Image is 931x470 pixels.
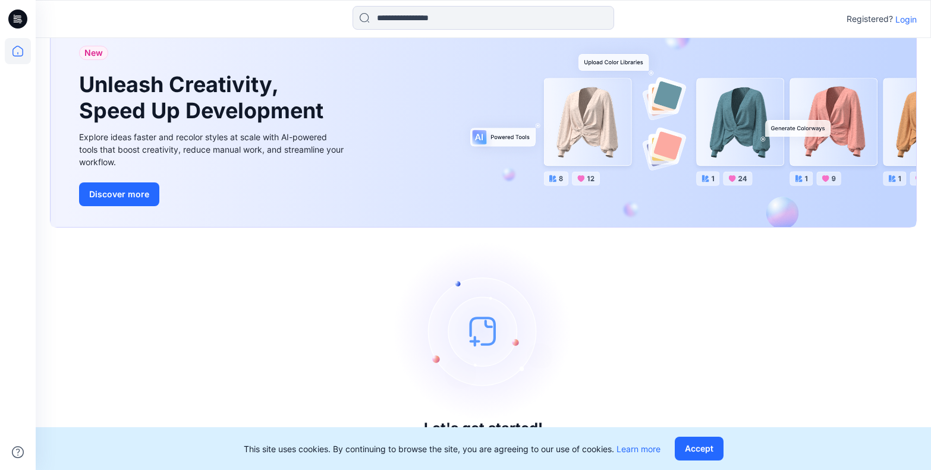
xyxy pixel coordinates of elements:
button: Accept [675,437,724,460]
h1: Unleash Creativity, Speed Up Development [79,72,329,123]
span: New [84,46,103,60]
button: Discover more [79,182,159,206]
p: Registered? [847,12,893,26]
h3: Let's get started! [424,420,543,437]
a: Learn more [617,444,660,454]
div: Explore ideas faster and recolor styles at scale with AI-powered tools that boost creativity, red... [79,131,347,168]
a: Discover more [79,182,347,206]
p: Login [895,13,917,26]
p: This site uses cookies. By continuing to browse the site, you are agreeing to our use of cookies. [244,443,660,455]
img: empty-state-image.svg [394,242,573,420]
